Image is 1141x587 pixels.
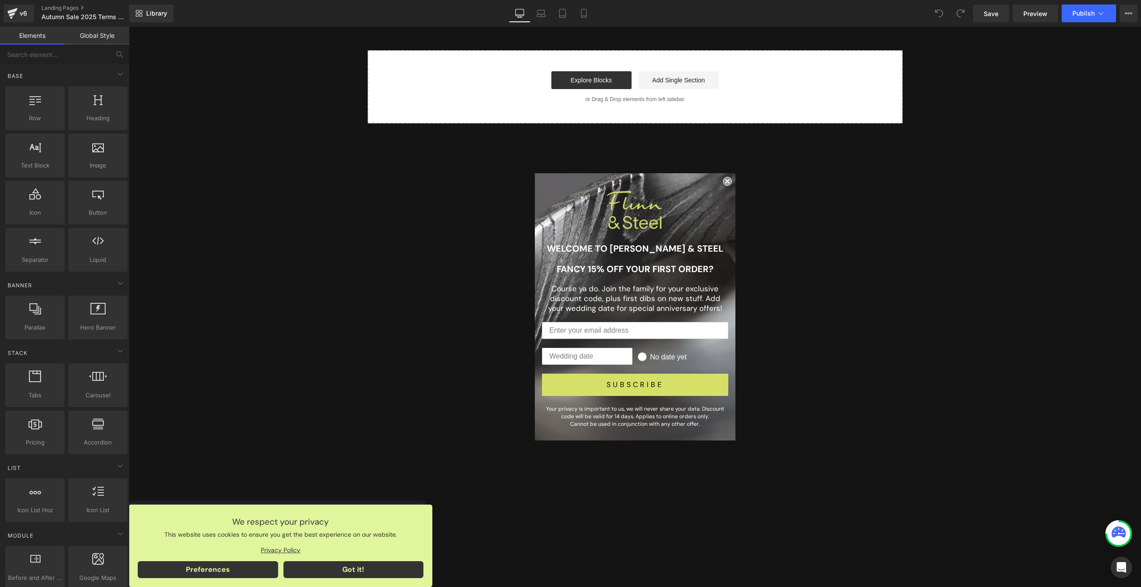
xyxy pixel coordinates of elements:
a: v6 [4,4,34,22]
span: WELCOME TO [PERSON_NAME] & STEEL [418,216,595,228]
a: Tablet [552,4,573,22]
span: Publish [1072,10,1095,17]
button: Undo [930,4,948,22]
span: Preview [1023,9,1047,18]
span: Icon [8,208,62,217]
div: Open Intercom Messenger [1111,557,1132,578]
button: Redo [952,4,969,22]
span: Text Block [8,161,62,170]
span: Preferences [9,534,149,551]
span: Carousel [71,391,125,400]
span: Parallax [8,323,62,332]
span: Your privacy is important to us, we will never share your data. Discount code will be valid for 1... [417,379,595,401]
span: Save [984,9,998,18]
span: Button [71,208,125,217]
span: Hero Banner [71,323,125,332]
p: or Drag & Drop elements from left sidebar [253,69,759,76]
input: Enter your email address [413,295,599,312]
span: Accordion [71,438,125,447]
span: Heading [71,114,125,123]
button: Publish [1062,4,1116,22]
input: Wedding date [413,321,504,338]
a: Global Style [65,27,129,45]
span: Liquid [71,255,125,265]
a: Explore Blocks [423,45,503,62]
button: More [1120,4,1137,22]
span: List [7,464,22,472]
span: Before and After Images [8,573,62,583]
span: Library [146,9,167,17]
button: SUBSCRIBE [413,347,599,369]
span: Banner [7,281,33,289]
a: Laptop [530,4,552,22]
a: Privacy Policy [132,519,172,528]
span: Pricing [8,438,62,447]
span: Autumn Sale 2025 Terms and Conditions [41,13,127,20]
span: Tabs [8,391,62,400]
span: Got it! [155,534,295,551]
span: Base [7,72,24,80]
a: Landing Pages [41,4,144,12]
span: Separator [8,255,62,265]
span: Icon List [71,505,125,515]
a: Mobile [573,4,595,22]
span: Row [8,114,62,123]
a: Add Single Section [510,45,590,62]
span: Course ya do. Join the family for your exclusive discount code, plus first dibs on new stuff. Add... [419,257,593,286]
div: No date yet [521,326,558,334]
a: Preview [1013,4,1058,22]
div: v6 [18,8,29,19]
button: Close dialog [594,150,603,159]
span: Image [71,161,125,170]
span: Module [7,531,34,540]
a: New Library [129,4,173,22]
a: Desktop [509,4,530,22]
img: Flinn & Steel logo in green [471,159,542,207]
p: This website uses cookies to ensure you get the best experience on our website. [9,504,295,513]
span: Stack [7,349,29,357]
p: We respect your privacy [103,489,200,501]
span: Google Maps [71,573,125,583]
span: Icon List Hoz [8,505,62,515]
strong: FANCY 15% OFF YOUR FIRST ORDER? [428,236,585,248]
